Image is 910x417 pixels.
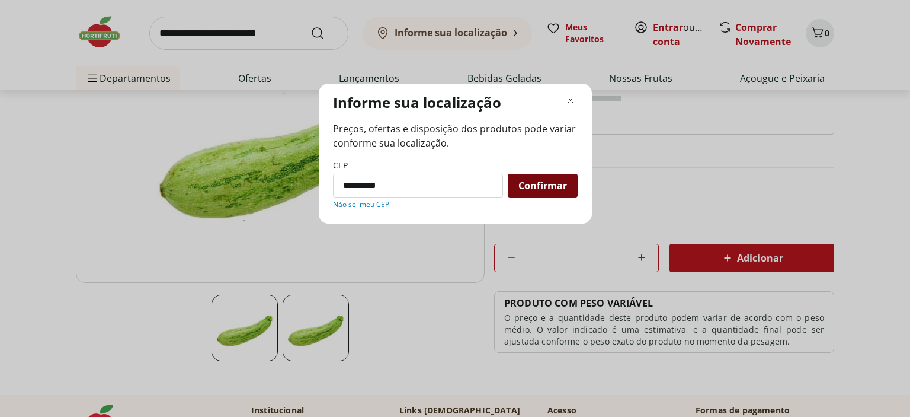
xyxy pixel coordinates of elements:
[508,174,578,198] button: Confirmar
[563,93,578,107] button: Fechar modal de regionalização
[518,181,567,190] span: Confirmar
[333,160,348,171] label: CEP
[333,200,389,209] a: Não sei meu CEP
[333,122,578,150] span: Preços, ofertas e disposição dos produtos pode variar conforme sua localização.
[319,84,592,224] div: Modal de regionalização
[333,93,501,112] p: Informe sua localização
